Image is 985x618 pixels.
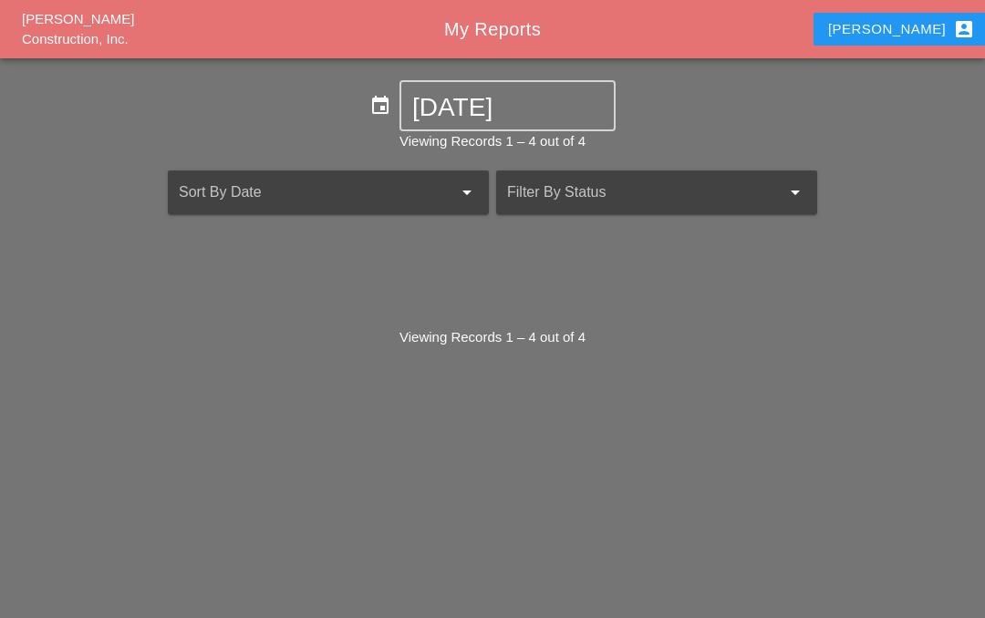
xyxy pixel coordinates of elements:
i: arrow_drop_down [456,181,478,203]
div: [PERSON_NAME] [828,18,975,40]
span: My Reports [444,19,541,39]
a: [PERSON_NAME] Construction, Inc. [22,11,134,47]
i: arrow_drop_down [784,181,806,203]
i: account_box [953,18,975,40]
i: event [369,95,391,117]
input: Select Date [412,93,603,122]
